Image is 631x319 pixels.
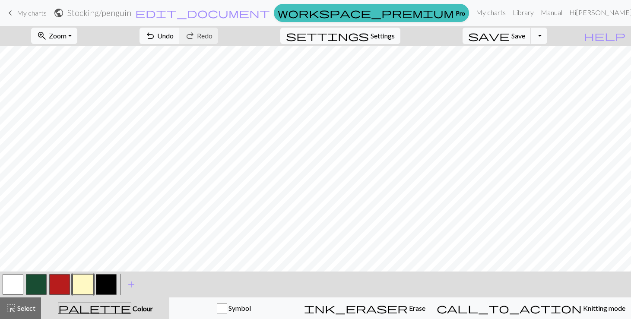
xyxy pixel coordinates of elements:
[408,304,425,312] span: Erase
[135,7,270,19] span: edit_document
[509,4,537,21] a: Library
[16,304,35,312] span: Select
[537,4,566,21] a: Manual
[227,304,251,312] span: Symbol
[58,302,131,314] span: palette
[584,30,625,42] span: help
[463,28,531,44] button: Save
[274,4,469,22] a: Pro
[126,278,136,291] span: add
[54,7,64,19] span: public
[41,297,169,319] button: Colour
[5,6,47,20] a: My charts
[582,304,625,312] span: Knitting mode
[17,9,47,17] span: My charts
[6,302,16,314] span: highlight_alt
[431,297,631,319] button: Knitting mode
[5,7,16,19] span: keyboard_arrow_left
[31,28,77,44] button: Zoom
[169,297,298,319] button: Symbol
[37,30,47,42] span: zoom_in
[278,7,454,19] span: workspace_premium
[131,304,153,313] span: Colour
[145,30,155,42] span: undo
[140,28,180,44] button: Undo
[371,31,395,41] span: Settings
[286,30,369,42] span: settings
[157,32,174,40] span: Undo
[472,4,509,21] a: My charts
[511,32,525,40] span: Save
[437,302,582,314] span: call_to_action
[49,32,67,40] span: Zoom
[286,31,369,41] i: Settings
[304,302,408,314] span: ink_eraser
[67,8,131,18] h2: Stocking / penguin
[468,30,510,42] span: save
[280,28,400,44] button: SettingsSettings
[298,297,431,319] button: Erase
